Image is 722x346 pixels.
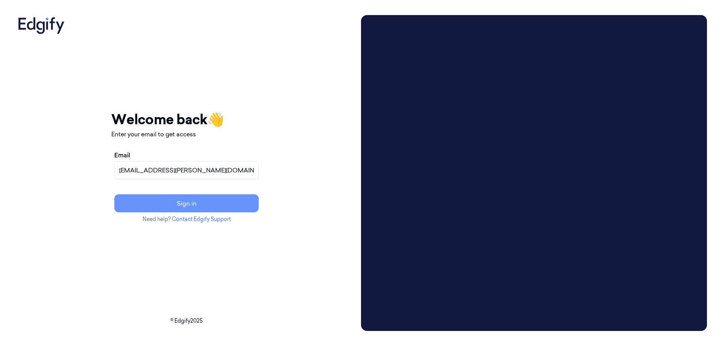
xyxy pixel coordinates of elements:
p: Need help? [111,215,262,223]
a: Contact Edgify Support [172,216,231,223]
p: Enter your email to get access [111,130,262,139]
button: Sign in [114,194,259,212]
p: © Edgify 2025 [15,317,358,325]
h1: Welcome back 👋 [111,109,262,130]
input: name@example.com [114,161,259,179]
label: Email [114,151,130,160]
